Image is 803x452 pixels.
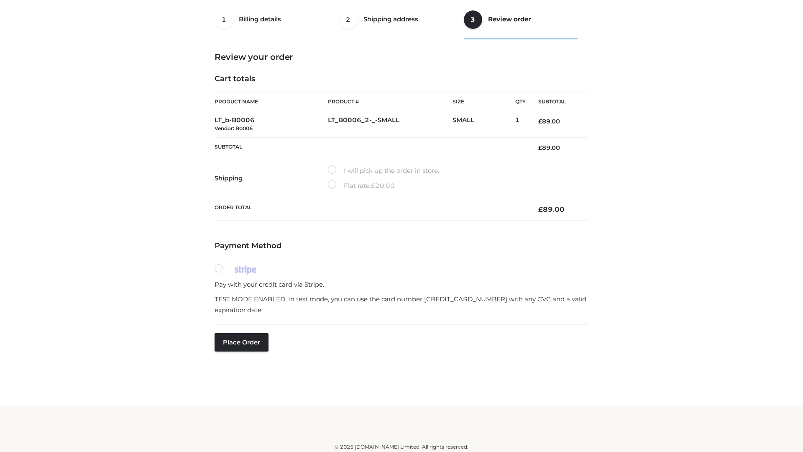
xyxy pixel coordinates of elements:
label: I will pick up the order in store. [328,165,439,176]
p: Pay with your credit card via Stripe. [215,279,588,290]
th: Size [453,92,511,111]
p: TEST MODE ENABLED. In test mode, you can use the card number [CREDIT_CARD_NUMBER] with any CVC an... [215,294,588,315]
th: Order Total [215,198,526,221]
th: Qty [515,92,526,111]
th: Subtotal [215,137,526,158]
div: © 2025 [DOMAIN_NAME] Limited. All rights reserved. [124,443,679,451]
span: £ [371,182,375,190]
td: SMALL [453,111,515,138]
bdi: 89.00 [538,118,560,125]
span: £ [538,205,543,213]
th: Product Name [215,92,328,111]
td: 1 [515,111,526,138]
span: £ [538,144,542,152]
label: Flat rate: [328,180,395,191]
span: £ [538,118,542,125]
td: LT_B0006_2-_-SMALL [328,111,453,138]
th: Shipping [215,158,328,198]
h4: Cart totals [215,74,588,84]
button: Place order [215,333,269,352]
th: Subtotal [526,92,588,111]
bdi: 20.00 [371,182,395,190]
bdi: 89.00 [538,144,560,152]
td: LT_b-B0006 [215,111,328,138]
h3: Review your order [215,52,588,62]
bdi: 89.00 [538,205,565,213]
small: Vendor: B0006 [215,125,253,131]
h4: Payment Method [215,241,588,251]
th: Product # [328,92,453,111]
